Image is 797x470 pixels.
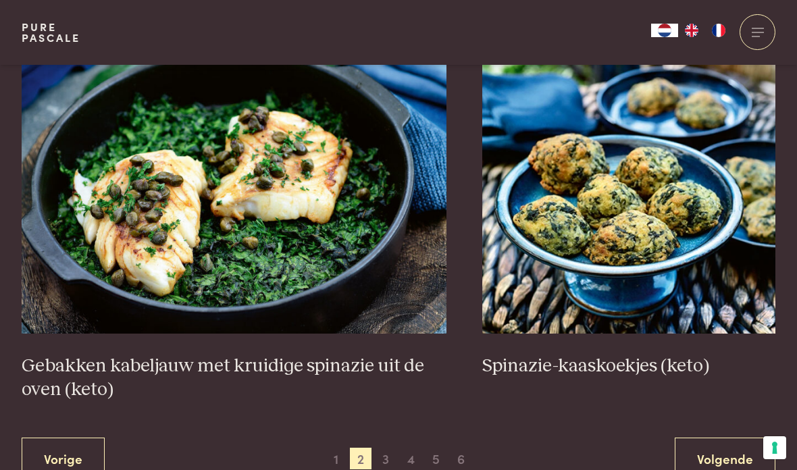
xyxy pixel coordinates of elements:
[22,63,446,334] img: Gebakken kabeljauw met kruidige spinazie uit de oven (keto)
[763,436,786,459] button: Uw voorkeuren voor toestemming voor trackingtechnologieën
[482,63,775,378] a: Spinazie-kaaskoekjes (keto) Spinazie-kaaskoekjes (keto)
[651,24,678,37] a: NL
[482,63,775,334] img: Spinazie-kaaskoekjes (keto)
[426,448,447,469] span: 5
[451,448,472,469] span: 6
[401,448,422,469] span: 4
[678,24,732,37] ul: Language list
[482,355,775,378] h3: Spinazie-kaaskoekjes (keto)
[350,448,371,469] span: 2
[22,63,446,402] a: Gebakken kabeljauw met kruidige spinazie uit de oven (keto) Gebakken kabeljauw met kruidige spina...
[651,24,678,37] div: Language
[375,448,396,469] span: 3
[22,355,446,401] h3: Gebakken kabeljauw met kruidige spinazie uit de oven (keto)
[22,22,80,43] a: PurePascale
[325,448,346,469] span: 1
[651,24,732,37] aside: Language selected: Nederlands
[705,24,732,37] a: FR
[678,24,705,37] a: EN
